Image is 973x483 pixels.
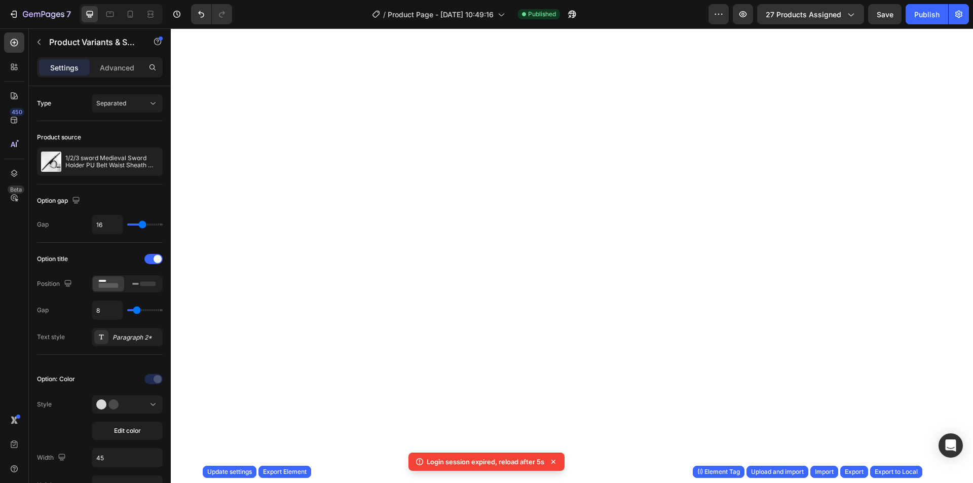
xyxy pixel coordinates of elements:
div: Undo/Redo [191,4,232,24]
span: 27 products assigned [766,9,841,20]
p: Advanced [100,62,134,73]
div: Import [815,467,834,476]
button: Upload and import [746,466,808,478]
button: Export to Local [870,466,922,478]
button: 27 products assigned [757,4,864,24]
button: 7 [4,4,76,24]
div: Paragraph 2* [113,333,160,342]
div: Export Element [263,467,307,476]
div: Update settings [207,467,252,476]
div: Open Intercom Messenger [939,433,963,458]
button: (I) Element Tag [693,466,744,478]
span: / [383,9,386,20]
p: Settings [50,62,79,73]
input: Auto [92,215,123,234]
div: Position [37,277,74,291]
button: Edit color [92,422,163,440]
button: Export Element [258,466,311,478]
iframe: Design area [171,28,973,483]
div: 450 [10,108,24,116]
p: 7 [66,8,71,20]
div: Gap [37,306,49,315]
div: Text style [37,332,65,342]
button: Publish [906,4,948,24]
div: Gap [37,220,49,229]
button: Import [810,466,838,478]
button: Export [840,466,868,478]
div: Style [37,400,52,409]
div: Beta [8,185,24,194]
div: Export to Local [875,467,918,476]
span: Edit color [114,426,141,435]
div: Option title [37,254,68,264]
div: Upload and import [751,467,804,476]
button: Save [868,4,902,24]
span: Separated [96,99,126,107]
p: Product Variants & Swatches [49,36,135,48]
div: (I) Element Tag [697,467,740,476]
button: Update settings [203,466,256,478]
div: Publish [914,9,940,20]
input: Auto [92,301,123,319]
button: Separated [92,94,163,113]
span: Save [877,10,893,19]
div: Option gap [37,194,82,208]
p: 1/2/3 sword Medieval Sword Holder PU Belt Waist Sheath Adult Men Larp Warrior Cosplay Leather Buc... [65,155,159,169]
div: Type [37,99,51,108]
input: Auto [92,449,162,467]
div: Width [37,451,68,465]
p: Login session expired, reload after 5s [427,457,544,467]
span: Published [528,10,556,19]
span: Product Page - [DATE] 10:49:16 [388,9,494,20]
img: product feature img [41,152,61,172]
div: Export [845,467,864,476]
div: Product source [37,133,81,142]
div: Option: Color [37,375,75,384]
